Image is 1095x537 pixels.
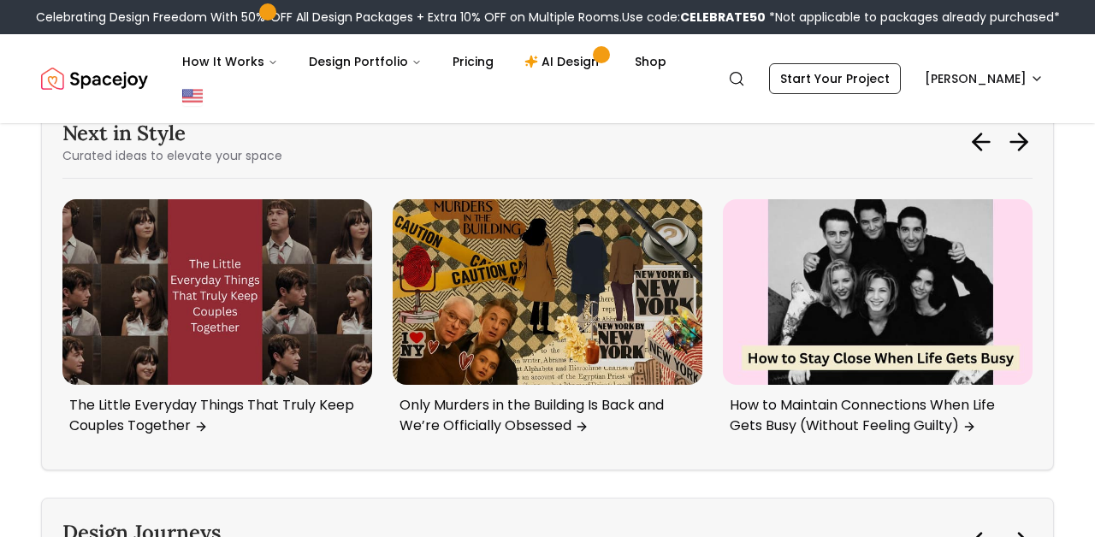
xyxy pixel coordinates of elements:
[393,199,702,443] a: Next in Style - Only Murders in the Building Is Back and We’re Officially ObsessedOnly Murders in...
[41,34,1054,123] nav: Global
[169,44,292,79] button: How It Works
[169,44,680,79] nav: Main
[622,9,766,26] span: Use code:
[766,9,1060,26] span: *Not applicable to packages already purchased*
[393,199,702,449] div: 5 / 6
[769,63,901,94] a: Start Your Project
[36,9,1060,26] div: Celebrating Design Freedom With 50% OFF All Design Packages + Extra 10% OFF on Multiple Rooms.
[62,120,282,147] h3: Next in Style
[295,44,435,79] button: Design Portfolio
[41,62,148,96] img: Spacejoy Logo
[393,199,702,385] img: Next in Style - Only Murders in the Building Is Back and We’re Officially Obsessed
[182,86,203,106] img: United States
[723,199,1033,443] a: Next in Style - How to Maintain Connections When Life Gets Busy (Without Feeling Guilty)How to Ma...
[62,199,372,449] div: 4 / 6
[400,395,689,436] p: Only Murders in the Building Is Back and We’re Officially Obsessed
[511,44,618,79] a: AI Design
[62,147,282,164] p: Curated ideas to elevate your space
[914,63,1054,94] button: [PERSON_NAME]
[439,44,507,79] a: Pricing
[41,62,148,96] a: Spacejoy
[730,395,1019,436] p: How to Maintain Connections When Life Gets Busy (Without Feeling Guilty)
[680,9,766,26] b: CELEBRATE50
[69,395,358,436] p: The Little Everyday Things That Truly Keep Couples Together
[723,199,1033,385] img: Next in Style - How to Maintain Connections When Life Gets Busy (Without Feeling Guilty)
[62,199,372,443] a: Next in Style - The Little Everyday Things That Truly Keep Couples TogetherThe Little Everyday Th...
[621,44,680,79] a: Shop
[723,199,1033,449] div: 6 / 6
[62,199,1033,449] div: Carousel
[62,199,372,385] img: Next in Style - The Little Everyday Things That Truly Keep Couples Together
